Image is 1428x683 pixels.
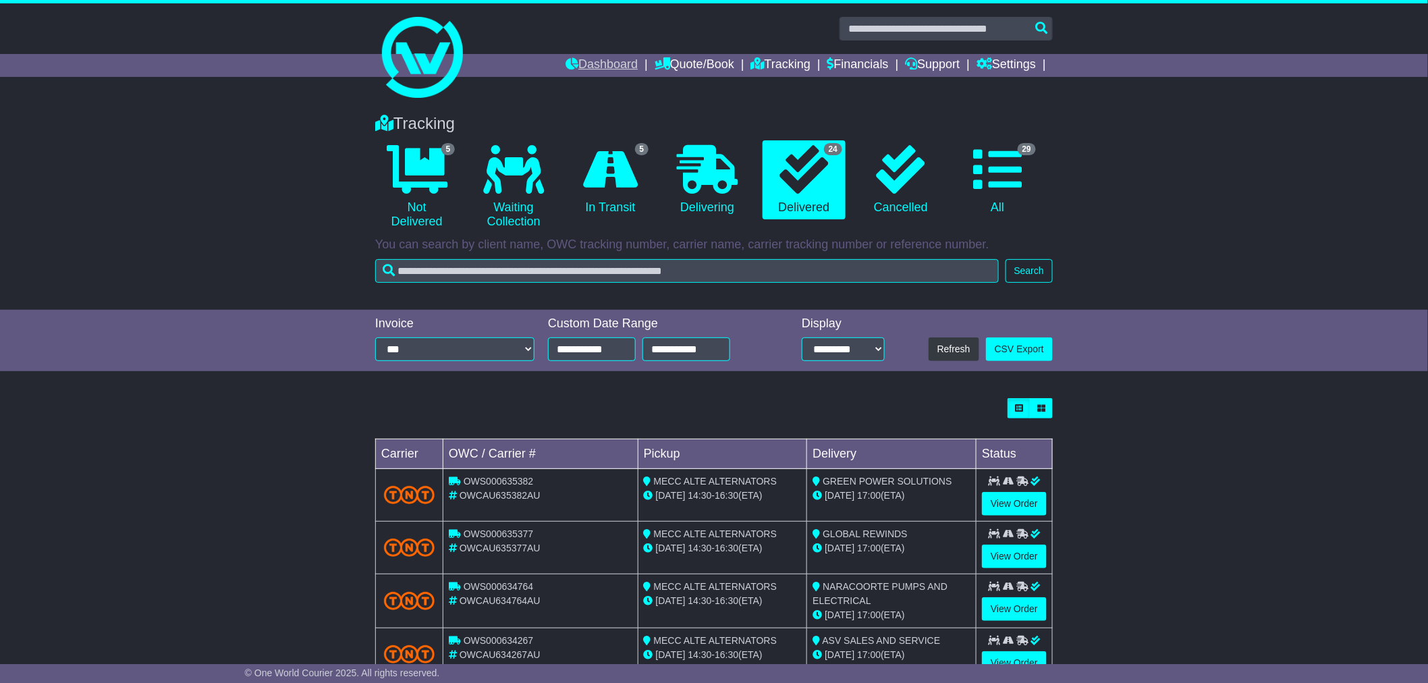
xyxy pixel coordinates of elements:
[665,140,748,220] a: Delivering
[825,543,854,553] span: [DATE]
[823,528,908,539] span: GLOBAL REWINDS
[245,667,440,678] span: © One World Courier 2025. All rights reserved.
[656,490,686,501] span: [DATE]
[977,439,1053,469] td: Status
[644,594,802,608] div: - (ETA)
[715,490,738,501] span: 16:30
[827,54,889,77] a: Financials
[654,581,777,592] span: MECC ALTE ALTERNATORS
[375,238,1053,252] p: You can search by client name, OWC tracking number, carrier name, carrier tracking number or refe...
[813,489,970,503] div: (ETA)
[569,140,652,220] a: 5 In Transit
[715,649,738,660] span: 16:30
[807,439,977,469] td: Delivery
[906,54,960,77] a: Support
[715,543,738,553] span: 16:30
[460,490,541,501] span: OWCAU635382AU
[656,543,686,553] span: [DATE]
[460,649,541,660] span: OWCAU634267AU
[813,581,948,606] span: NARACOORTE PUMPS AND ELECTRICAL
[656,595,686,606] span: [DATE]
[824,143,842,155] span: 24
[384,645,435,663] img: TNT_Domestic.png
[654,476,777,487] span: MECC ALTE ALTERNATORS
[813,541,970,555] div: (ETA)
[566,54,638,77] a: Dashboard
[644,489,802,503] div: - (ETA)
[384,592,435,610] img: TNT_Domestic.png
[441,143,456,155] span: 5
[763,140,846,220] a: 24 Delivered
[464,635,534,646] span: OWS000634267
[688,649,712,660] span: 14:30
[986,337,1053,361] a: CSV Export
[823,476,952,487] span: GREEN POWER SOLUTIONS
[825,649,854,660] span: [DATE]
[802,317,885,331] div: Display
[715,595,738,606] span: 16:30
[460,543,541,553] span: OWCAU635377AU
[857,609,881,620] span: 17:00
[982,545,1047,568] a: View Order
[982,597,1047,621] a: View Order
[384,486,435,504] img: TNT_Domestic.png
[654,635,777,646] span: MECC ALTE ALTERNATORS
[825,609,854,620] span: [DATE]
[464,528,534,539] span: OWS000635377
[857,543,881,553] span: 17:00
[384,539,435,557] img: TNT_Domestic.png
[813,648,970,662] div: (ETA)
[656,649,686,660] span: [DATE]
[464,476,534,487] span: OWS000635382
[813,608,970,622] div: (ETA)
[956,140,1039,220] a: 29 All
[688,490,712,501] span: 14:30
[460,595,541,606] span: OWCAU634764AU
[857,490,881,501] span: 17:00
[1006,259,1053,283] button: Search
[375,140,458,234] a: 5 Not Delivered
[823,635,941,646] span: ASV SALES AND SERVICE
[638,439,807,469] td: Pickup
[977,54,1036,77] a: Settings
[825,490,854,501] span: [DATE]
[644,648,802,662] div: - (ETA)
[472,140,555,234] a: Waiting Collection
[548,317,765,331] div: Custom Date Range
[375,317,534,331] div: Invoice
[644,541,802,555] div: - (ETA)
[654,528,777,539] span: MECC ALTE ALTERNATORS
[1018,143,1036,155] span: 29
[688,595,712,606] span: 14:30
[751,54,811,77] a: Tracking
[655,54,734,77] a: Quote/Book
[376,439,443,469] td: Carrier
[635,143,649,155] span: 5
[368,114,1060,134] div: Tracking
[688,543,712,553] span: 14:30
[857,649,881,660] span: 17:00
[859,140,942,220] a: Cancelled
[464,581,534,592] span: OWS000634764
[982,651,1047,675] a: View Order
[929,337,979,361] button: Refresh
[982,492,1047,516] a: View Order
[443,439,638,469] td: OWC / Carrier #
